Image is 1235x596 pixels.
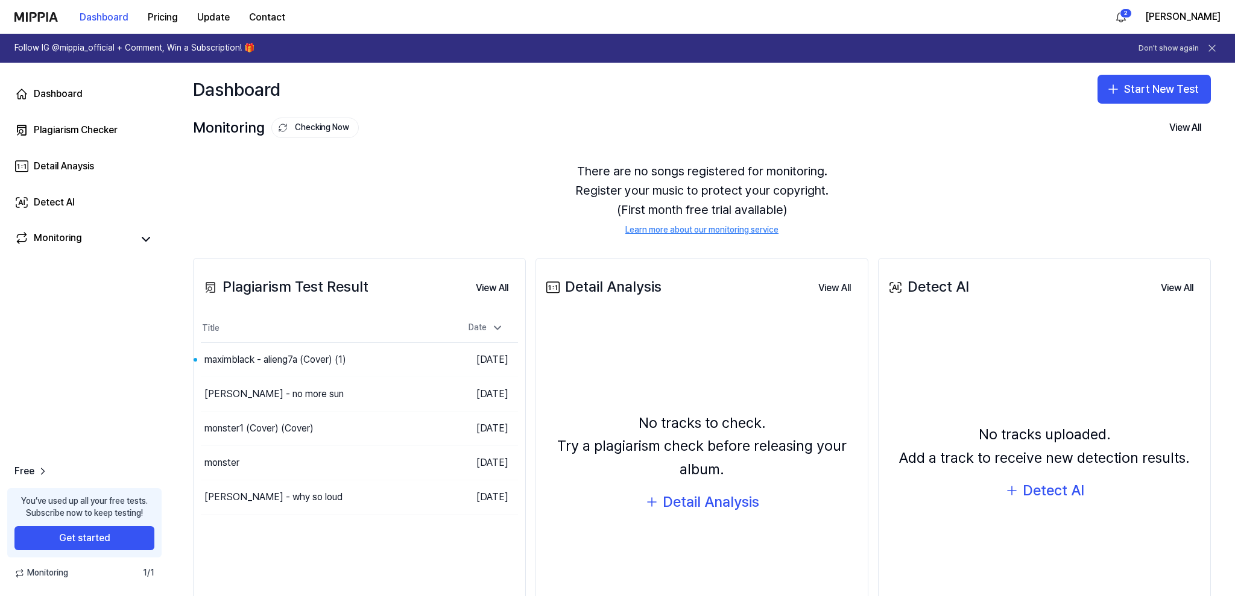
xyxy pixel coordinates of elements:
div: Plagiarism Checker [34,123,118,137]
div: 2 [1120,8,1132,18]
a: View All [466,275,518,300]
div: Dashboard [34,87,83,101]
a: View All [809,275,861,300]
div: monster1 (Cover) (Cover) [204,421,314,436]
div: You’ve used up all your free tests. Subscribe now to keep testing! [21,495,148,519]
button: Contact [239,5,295,30]
td: [DATE] [439,446,519,480]
div: Detect AI [34,195,75,210]
span: Monitoring [14,567,68,579]
button: [PERSON_NAME] [1145,10,1221,24]
a: Free [14,464,49,478]
button: Dashboard [70,5,138,30]
button: Start New Test [1098,75,1211,104]
div: Monitoring [34,231,82,248]
a: Plagiarism Checker [7,116,162,145]
div: Detect AI [1023,479,1084,502]
div: Detect AI [886,275,969,298]
a: View All [1151,275,1203,300]
div: monster [204,456,239,470]
div: Plagiarism Test Result [201,275,368,298]
a: Dashboard [7,80,162,108]
a: Detail Anaysis [7,152,162,181]
div: Dashboard [193,75,280,104]
div: [PERSON_NAME] - why so loud [204,490,343,504]
div: No tracks to check. Try a plagiarism check before releasing your album. [543,412,861,481]
h1: Follow IG @mippia_official + Comment, Win a Subscription! 🎁 [14,42,254,54]
div: [PERSON_NAME] - no more sun [204,387,344,401]
button: Detail Analysis [645,491,759,513]
div: maximblack - alieng7a (Cover) (1) [204,353,346,367]
button: View All [809,276,861,300]
a: Update [188,1,239,34]
div: Detail Analysis [663,491,759,513]
button: View All [1160,116,1211,140]
td: [DATE] [439,343,519,377]
button: Detect AI [1005,479,1084,502]
button: Get started [14,526,154,550]
div: No tracks uploaded. Add a track to receive new detection results. [899,423,1190,469]
td: [DATE] [439,480,519,515]
span: Free [14,464,34,478]
div: Detail Anaysis [34,159,94,174]
button: View All [1151,276,1203,300]
a: Monitoring [14,231,133,248]
button: 알림2 [1111,7,1131,27]
div: Detail Analysis [543,275,662,298]
button: View All [466,276,518,300]
a: Learn more about our monitoring service [625,224,779,236]
td: [DATE] [439,412,519,446]
button: Pricing [138,5,188,30]
div: There are no songs registered for monitoring. Register your music to protect your copyright. (Fir... [193,147,1211,251]
a: Detect AI [7,188,162,217]
td: [DATE] [439,377,519,412]
button: Update [188,5,239,30]
img: logo [14,12,58,22]
th: Title [201,314,439,343]
button: Checking Now [271,118,359,138]
div: Date [464,318,508,337]
img: 알림 [1114,10,1128,24]
div: Monitoring [193,116,359,139]
button: Don't show again [1139,43,1199,54]
span: 1 / 1 [143,567,154,579]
